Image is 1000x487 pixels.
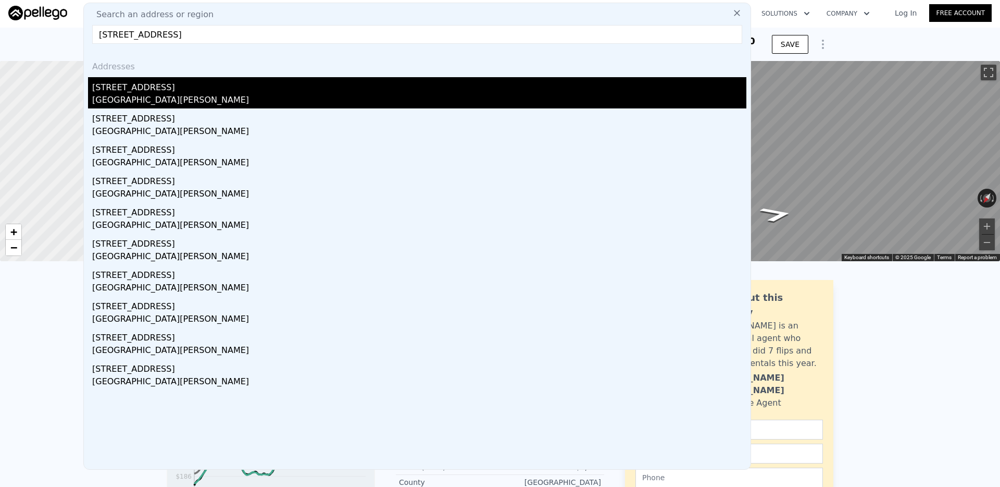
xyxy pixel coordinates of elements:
[88,8,214,21] span: Search an address or region
[929,4,992,22] a: Free Account
[92,375,746,390] div: [GEOGRAPHIC_DATA][PERSON_NAME]
[991,189,997,208] button: Rotate clockwise
[92,250,746,265] div: [GEOGRAPHIC_DATA][PERSON_NAME]
[818,4,878,23] button: Company
[92,188,746,202] div: [GEOGRAPHIC_DATA][PERSON_NAME]
[92,202,746,219] div: [STREET_ADDRESS]
[88,52,746,77] div: Addresses
[6,240,21,255] a: Zoom out
[746,203,807,226] path: Go Southwest, Evanwood Ave
[92,327,746,344] div: [STREET_ADDRESS]
[958,254,997,260] a: Report a problem
[844,254,889,261] button: Keyboard shortcuts
[176,473,192,480] tspan: $186
[92,219,746,234] div: [GEOGRAPHIC_DATA][PERSON_NAME]
[92,140,746,156] div: [STREET_ADDRESS]
[10,241,17,254] span: −
[92,94,746,108] div: [GEOGRAPHIC_DATA][PERSON_NAME]
[92,234,746,250] div: [STREET_ADDRESS]
[92,359,746,375] div: [STREET_ADDRESS]
[92,282,746,296] div: [GEOGRAPHIC_DATA][PERSON_NAME]
[707,290,823,320] div: Ask about this property
[92,25,742,44] input: Enter an address, city, region, neighborhood or zip code
[978,188,995,208] button: Reset the view
[92,108,746,125] div: [STREET_ADDRESS]
[772,35,808,54] button: SAVE
[979,218,995,234] button: Zoom in
[92,313,746,327] div: [GEOGRAPHIC_DATA][PERSON_NAME]
[92,344,746,359] div: [GEOGRAPHIC_DATA][PERSON_NAME]
[92,156,746,171] div: [GEOGRAPHIC_DATA][PERSON_NAME]
[937,254,952,260] a: Terms
[882,8,929,18] a: Log In
[753,4,818,23] button: Solutions
[92,265,746,282] div: [STREET_ADDRESS]
[981,65,996,80] button: Toggle fullscreen view
[92,296,746,313] div: [STREET_ADDRESS]
[895,254,931,260] span: © 2025 Google
[707,372,823,397] div: [PERSON_NAME] [PERSON_NAME]
[6,224,21,240] a: Zoom in
[92,125,746,140] div: [GEOGRAPHIC_DATA][PERSON_NAME]
[92,77,746,94] div: [STREET_ADDRESS]
[8,6,67,20] img: Pellego
[92,171,746,188] div: [STREET_ADDRESS]
[707,320,823,370] div: [PERSON_NAME] is an active local agent who personally did 7 flips and bought 3 rentals this year.
[979,235,995,250] button: Zoom out
[978,189,983,208] button: Rotate counterclockwise
[813,34,833,55] button: Show Options
[10,225,17,238] span: +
